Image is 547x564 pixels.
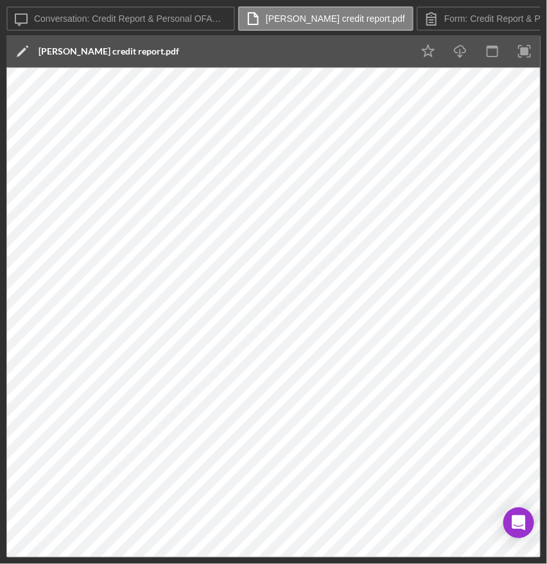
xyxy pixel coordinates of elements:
label: Conversation: Credit Report & Personal OFAC Check ([PERSON_NAME]) [34,13,227,24]
div: Open Intercom Messenger [503,508,534,538]
label: [PERSON_NAME] credit report.pdf [266,13,405,24]
div: [PERSON_NAME] credit report.pdf [39,46,179,56]
button: Conversation: Credit Report & Personal OFAC Check ([PERSON_NAME]) [6,6,235,31]
button: [PERSON_NAME] credit report.pdf [238,6,413,31]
